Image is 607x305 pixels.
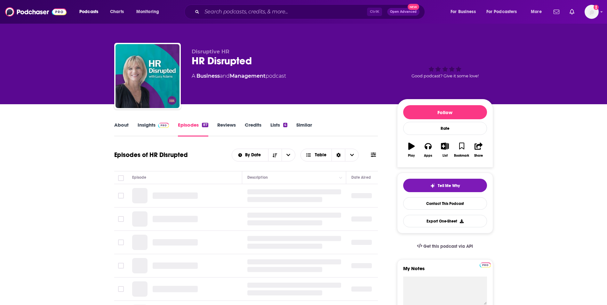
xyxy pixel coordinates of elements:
[118,263,124,269] span: Toggle select row
[132,174,147,181] div: Episode
[585,5,599,19] img: User Profile
[196,73,220,79] a: Business
[551,6,562,17] a: Show notifications dropdown
[411,74,479,78] span: Good podcast? Give it some love!
[526,7,550,17] button: open menu
[230,73,266,79] a: Management
[118,193,124,199] span: Toggle select row
[202,7,367,17] input: Search podcasts, credits, & more...
[438,183,460,188] span: Tell Me Why
[245,153,263,157] span: By Date
[482,7,526,17] button: open menu
[424,154,432,158] div: Apps
[367,8,382,16] span: Ctrl K
[397,49,493,88] div: Good podcast? Give it some love!
[220,73,230,79] span: and
[594,5,599,10] svg: Add a profile image
[106,7,128,17] a: Charts
[5,6,67,18] img: Podchaser - Follow, Share and Rate Podcasts
[446,7,484,17] button: open menu
[268,149,282,161] button: Sort Direction
[423,244,473,249] span: Get this podcast via API
[138,122,169,137] a: InsightsPodchaser Pro
[567,6,577,17] a: Show notifications dropdown
[480,262,491,268] img: Podchaser Pro
[118,216,124,222] span: Toggle select row
[420,138,436,161] button: Apps
[403,179,487,192] button: tell me why sparkleTell Me Why
[412,239,478,254] a: Get this podcast via API
[387,8,419,16] button: Open AdvancedNew
[531,7,542,16] span: More
[337,174,345,182] button: Column Actions
[202,123,208,127] div: 87
[118,286,124,292] span: Toggle select row
[408,154,415,158] div: Play
[454,154,469,158] div: Bookmark
[232,153,268,157] button: open menu
[296,122,312,137] a: Similar
[430,183,435,188] img: tell me why sparkle
[232,149,295,161] h2: Choose List sort
[116,44,180,108] img: HR Disrupted
[282,149,295,161] button: open menu
[283,123,287,127] div: 4
[75,7,107,17] button: open menu
[270,122,287,137] a: Lists4
[300,149,359,161] button: Choose View
[79,7,98,16] span: Podcasts
[408,4,419,10] span: New
[451,7,476,16] span: For Business
[245,122,261,137] a: Credits
[403,265,487,277] label: My Notes
[331,149,345,161] div: Sort Direction
[403,215,487,227] button: Export One-Sheet
[443,154,448,158] div: List
[132,7,167,17] button: open menu
[110,7,124,16] span: Charts
[351,174,371,181] div: Date Aired
[585,5,599,19] span: Logged in as cfurneaux
[118,239,124,245] span: Toggle select row
[114,151,188,159] h1: Episodes of HR Disrupted
[403,138,420,161] button: Play
[192,49,229,55] span: Disruptive HR
[403,122,487,135] div: Rate
[114,122,129,137] a: About
[247,174,268,181] div: Description
[474,154,483,158] div: Share
[486,7,517,16] span: For Podcasters
[136,7,159,16] span: Monitoring
[190,4,431,19] div: Search podcasts, credits, & more...
[178,122,208,137] a: Episodes87
[192,72,286,80] div: A podcast
[585,5,599,19] button: Show profile menu
[315,153,326,157] span: Table
[217,122,236,137] a: Reviews
[390,10,417,13] span: Open Advanced
[158,123,169,128] img: Podchaser Pro
[470,138,487,161] button: Share
[403,197,487,210] a: Contact This Podcast
[436,138,453,161] button: List
[453,138,470,161] button: Bookmark
[403,105,487,119] button: Follow
[480,262,491,268] a: Pro website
